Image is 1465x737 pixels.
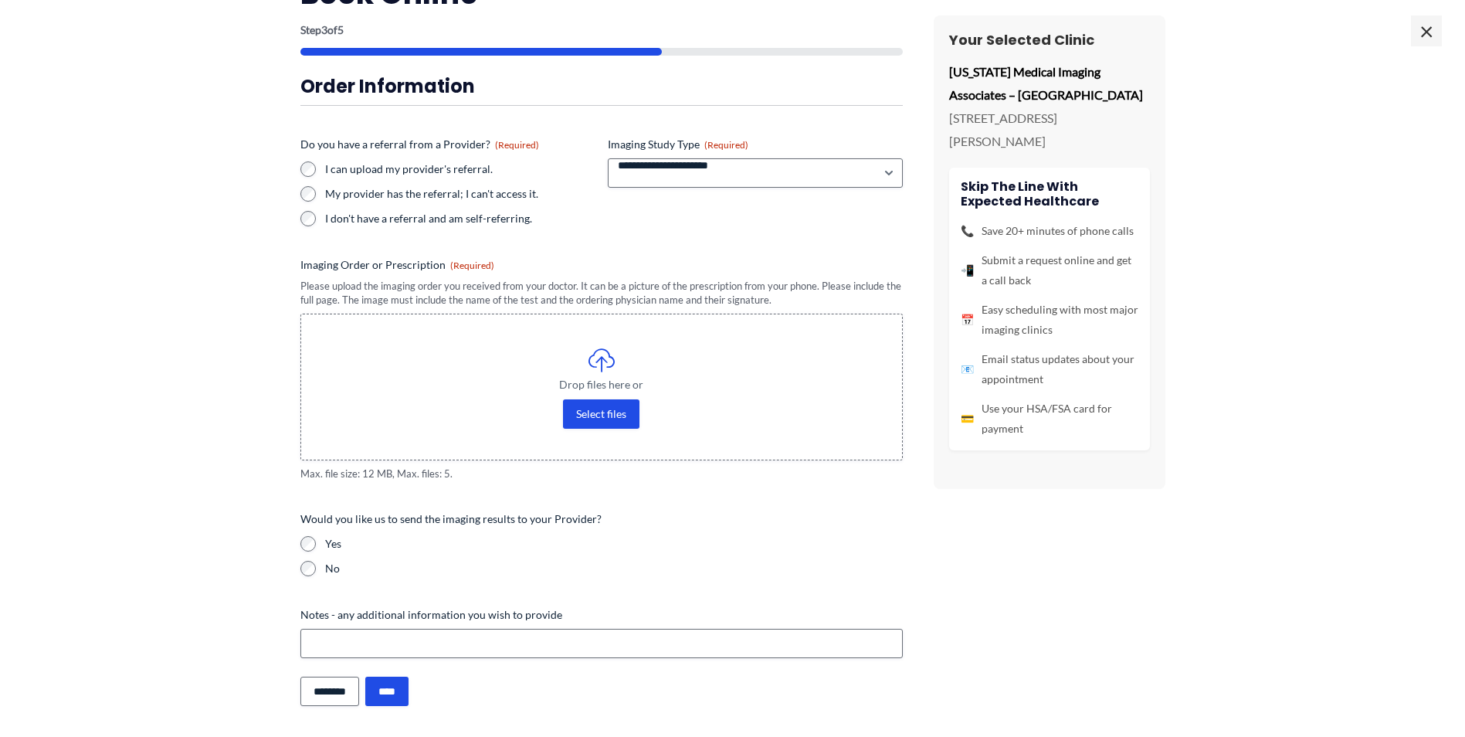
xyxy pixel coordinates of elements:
[949,31,1150,49] h3: Your Selected Clinic
[961,250,1138,290] li: Submit a request online and get a call back
[325,211,595,226] label: I don't have a referral and am self-referring.
[337,23,344,36] span: 5
[961,221,1138,241] li: Save 20+ minutes of phone calls
[961,399,1138,439] li: Use your HSA/FSA card for payment
[704,139,748,151] span: (Required)
[300,279,903,307] div: Please upload the imaging order you received from your doctor. It can be a picture of the prescri...
[961,221,974,241] span: 📞
[608,137,903,152] label: Imaging Study Type
[325,561,903,576] label: No
[949,107,1150,152] p: [STREET_ADDRESS][PERSON_NAME]
[332,379,871,390] span: Drop files here or
[961,359,974,379] span: 📧
[300,607,903,623] label: Notes - any additional information you wish to provide
[300,467,903,481] span: Max. file size: 12 MB, Max. files: 5.
[300,137,539,152] legend: Do you have a referral from a Provider?
[325,536,903,552] label: Yes
[450,260,494,271] span: (Required)
[961,260,974,280] span: 📲
[495,139,539,151] span: (Required)
[325,186,595,202] label: My provider has the referral; I can't access it.
[949,60,1150,106] p: [US_STATE] Medical Imaging Associates – [GEOGRAPHIC_DATA]
[325,161,595,177] label: I can upload my provider's referral.
[961,310,974,330] span: 📅
[961,349,1138,389] li: Email status updates about your appointment
[961,409,974,429] span: 💳
[300,74,903,98] h3: Order Information
[321,23,327,36] span: 3
[961,179,1138,209] h4: Skip the line with Expected Healthcare
[300,511,602,527] legend: Would you like us to send the imaging results to your Provider?
[1411,15,1442,46] span: ×
[563,399,639,429] button: select files, imaging order or prescription(required)
[961,300,1138,340] li: Easy scheduling with most major imaging clinics
[300,257,903,273] label: Imaging Order or Prescription
[300,25,903,36] p: Step of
